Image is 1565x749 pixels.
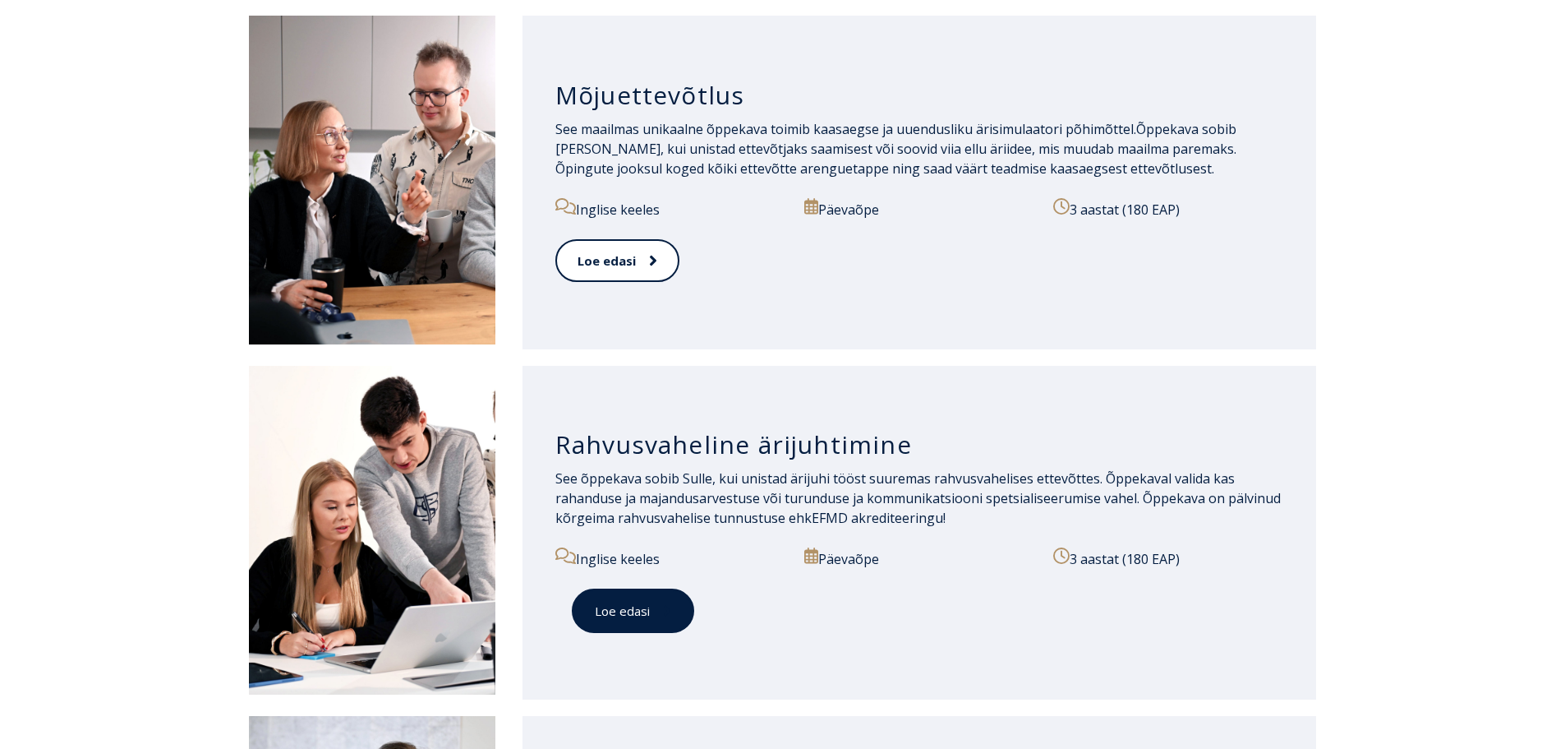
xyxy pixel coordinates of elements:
[249,366,495,695] img: Rahvusvaheline ärijuhtimine
[555,469,1281,527] span: See õppekava sobib Sulle, kui unistad ärijuhi tööst suuremas rahvusvahelises ettevõttes. Õppekava...
[555,548,785,569] p: Inglise keeles
[812,509,943,527] a: EFMD akrediteeringu
[555,429,1284,460] h3: Rahvusvaheline ärijuhtimine
[572,589,694,634] a: Loe edasi
[555,120,1136,138] span: See maailmas unikaalne õppekava toimib kaasaegse ja uuendusliku ärisimulaatori põhimõttel.
[804,548,1034,569] p: Päevaõpe
[1053,548,1283,569] p: 3 aastat (180 EAP)
[555,239,679,283] a: Loe edasi
[1053,198,1267,220] p: 3 aastat (180 EAP)
[555,80,1284,111] h3: Mõjuettevõtlus
[555,120,1236,178] span: Õppekava sobib [PERSON_NAME], kui unistad ettevõtjaks saamisest või soovid viia ellu äriidee, mis...
[249,16,495,344] img: Mõjuettevõtlus
[555,198,785,220] p: Inglise keeles
[804,198,1034,220] p: Päevaõpe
